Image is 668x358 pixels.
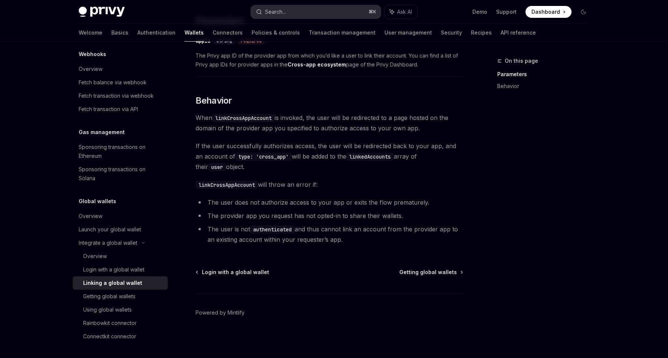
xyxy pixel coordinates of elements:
span: When is invoked, the user will be redirected to a page hosted on the domain of the provider app y... [196,113,463,133]
span: Ask AI [397,8,412,16]
a: Support [496,8,517,16]
span: ⌘ K [369,9,376,15]
span: The Privy app ID of the provider app from which you’d like a user to link their account. You can ... [196,51,463,69]
div: Fetch transaction via API [79,105,138,114]
a: Launch your global wallet [73,223,168,236]
div: Fetch balance via webhook [79,78,147,87]
div: Integrate a global wallet [79,238,137,247]
a: Linking a global wallet [73,276,168,290]
div: Sponsoring transactions on Ethereum [79,143,163,160]
h5: Webhooks [79,50,106,59]
a: Wallets [184,24,204,42]
a: Overview [73,209,168,223]
a: Powered by Mintlify [196,309,245,316]
h5: Gas management [79,128,125,137]
div: Connectkit connector [83,332,136,341]
a: User management [384,24,432,42]
a: Authentication [137,24,176,42]
div: Fetch transaction via webhook [79,91,154,100]
li: The user does not authorize access to your app or exits the flow prematurely. [196,197,463,208]
span: Dashboard [531,8,560,16]
code: type: 'cross_app' [235,153,292,161]
span: On this page [505,56,538,65]
a: Dashboard [525,6,572,18]
code: authenticated [250,225,295,234]
button: Ask AI [384,5,417,19]
a: Fetch transaction via API [73,102,168,116]
a: Sponsoring transactions on Solana [73,163,168,185]
a: Welcome [79,24,102,42]
span: Behavior [196,95,232,107]
a: Security [441,24,462,42]
a: Fetch transaction via webhook [73,89,168,102]
code: linkedAccounts [346,153,394,161]
button: Toggle dark mode [577,6,589,18]
div: Overview [79,212,102,221]
button: Search...⌘K [251,5,381,19]
div: Login with a global wallet [83,265,144,274]
a: Recipes [471,24,492,42]
a: Policies & controls [252,24,300,42]
div: Using global wallets [83,305,132,314]
a: Sponsoring transactions on Ethereum [73,140,168,163]
div: Rainbowkit connector [83,319,137,328]
a: Connectkit connector [73,330,168,343]
a: Overview [73,250,168,263]
a: Getting global wallets [73,290,168,303]
span: Getting global wallets [399,268,457,276]
div: Getting global wallets [83,292,135,301]
div: Launch your global wallet [79,225,141,234]
div: Sponsoring transactions on Solana [79,165,163,183]
span: If the user successfully authorizes access, the user will be redirected back to your app, and an ... [196,141,463,172]
code: linkCrossAppAccount [212,114,275,122]
code: user [208,163,226,171]
a: API reference [501,24,536,42]
span: Login with a global wallet [202,268,269,276]
a: Login with a global wallet [196,268,269,276]
h5: Global wallets [79,197,116,206]
a: Login with a global wallet [73,263,168,276]
a: Basics [111,24,128,42]
li: The user is not and thus cannot link an account from the provider app to an existing account with... [196,224,463,245]
a: Connectors [213,24,243,42]
a: Overview [73,62,168,76]
div: Linking a global wallet [83,279,142,287]
span: will throw an error if: [196,179,463,190]
a: Demo [472,8,487,16]
li: The provider app you request has not opted-in to share their wallets. [196,211,463,221]
strong: Cross-app ecosystem [288,61,346,68]
div: Overview [83,252,107,261]
a: Using global wallets [73,303,168,316]
div: Search... [265,7,286,16]
a: Behavior [497,80,595,92]
img: dark logo [79,7,125,17]
a: Rainbowkit connector [73,316,168,330]
a: Getting global wallets [399,268,462,276]
a: Parameters [497,68,595,80]
a: Fetch balance via webhook [73,76,168,89]
a: Transaction management [309,24,376,42]
code: linkCrossAppAccount [196,181,258,189]
div: Overview [79,65,102,74]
